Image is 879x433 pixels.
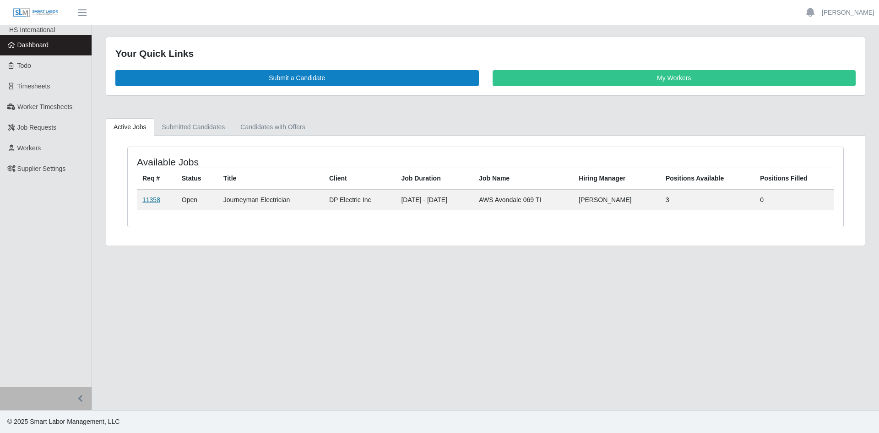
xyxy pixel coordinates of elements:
[754,168,834,189] th: Positions Filled
[17,62,31,69] span: Todo
[115,46,856,61] div: Your Quick Links
[396,168,473,189] th: Job Duration
[137,156,419,168] h4: Available Jobs
[660,168,754,189] th: Positions Available
[17,144,41,152] span: Workers
[115,70,479,86] a: Submit a Candidate
[573,168,660,189] th: Hiring Manager
[176,189,218,210] td: Open
[754,189,834,210] td: 0
[473,168,573,189] th: Job Name
[660,189,754,210] td: 3
[17,82,50,90] span: Timesheets
[106,118,154,136] a: Active Jobs
[324,168,396,189] th: Client
[137,168,176,189] th: Req #
[176,168,218,189] th: Status
[9,26,55,33] span: HS International
[493,70,856,86] a: My Workers
[7,418,119,425] span: © 2025 Smart Labor Management, LLC
[13,8,59,18] img: SLM Logo
[822,8,874,17] a: [PERSON_NAME]
[573,189,660,210] td: [PERSON_NAME]
[154,118,233,136] a: Submitted Candidates
[324,189,396,210] td: DP Electric Inc
[17,103,72,110] span: Worker Timesheets
[17,41,49,49] span: Dashboard
[218,168,324,189] th: Title
[17,124,57,131] span: Job Requests
[17,165,66,172] span: Supplier Settings
[396,189,473,210] td: [DATE] - [DATE]
[233,118,313,136] a: Candidates with Offers
[218,189,324,210] td: Journeyman Electrician
[142,196,160,203] a: 11358
[473,189,573,210] td: AWS Avondale 069 TI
